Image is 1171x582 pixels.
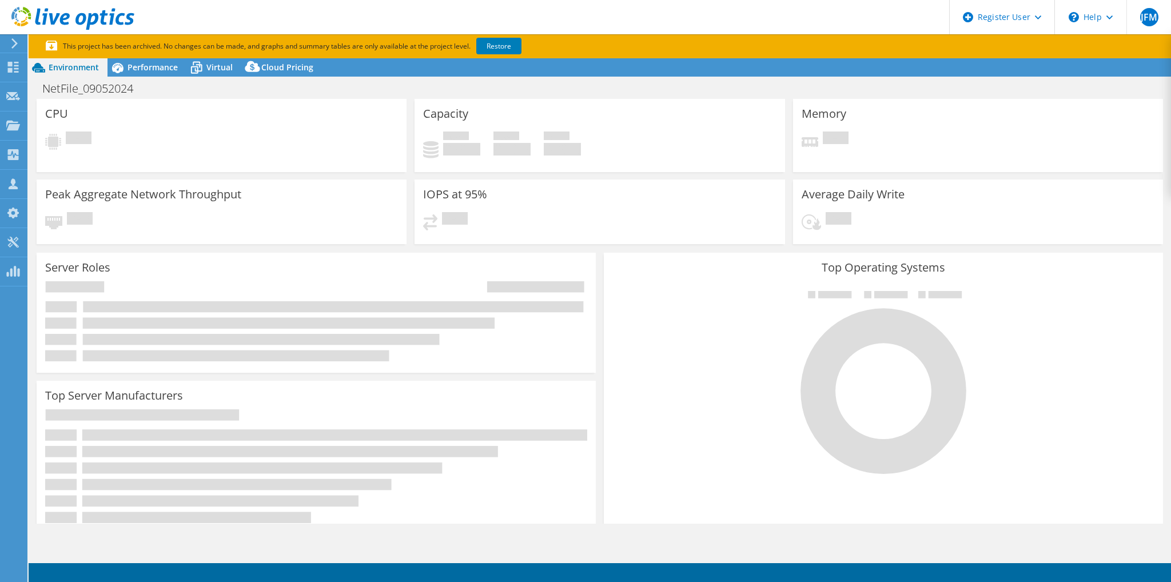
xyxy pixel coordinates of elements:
[826,212,851,228] span: Pending
[544,143,581,156] h4: 0 GiB
[37,82,151,95] h1: NetFile_09052024
[49,62,99,73] span: Environment
[443,143,480,156] h4: 0 GiB
[46,40,606,53] p: This project has been archived. No changes can be made, and graphs and summary tables are only av...
[423,188,487,201] h3: IOPS at 95%
[493,131,519,143] span: Free
[206,62,233,73] span: Virtual
[612,261,1154,274] h3: Top Operating Systems
[802,107,846,120] h3: Memory
[544,131,569,143] span: Total
[493,143,531,156] h4: 0 GiB
[45,107,68,120] h3: CPU
[128,62,178,73] span: Performance
[66,131,91,147] span: Pending
[442,212,468,228] span: Pending
[261,62,313,73] span: Cloud Pricing
[443,131,469,143] span: Used
[45,261,110,274] h3: Server Roles
[1069,12,1079,22] svg: \n
[802,188,905,201] h3: Average Daily Write
[45,188,241,201] h3: Peak Aggregate Network Throughput
[423,107,468,120] h3: Capacity
[45,389,183,402] h3: Top Server Manufacturers
[823,131,849,147] span: Pending
[476,38,521,54] a: Restore
[67,212,93,228] span: Pending
[1140,8,1158,26] span: JFM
